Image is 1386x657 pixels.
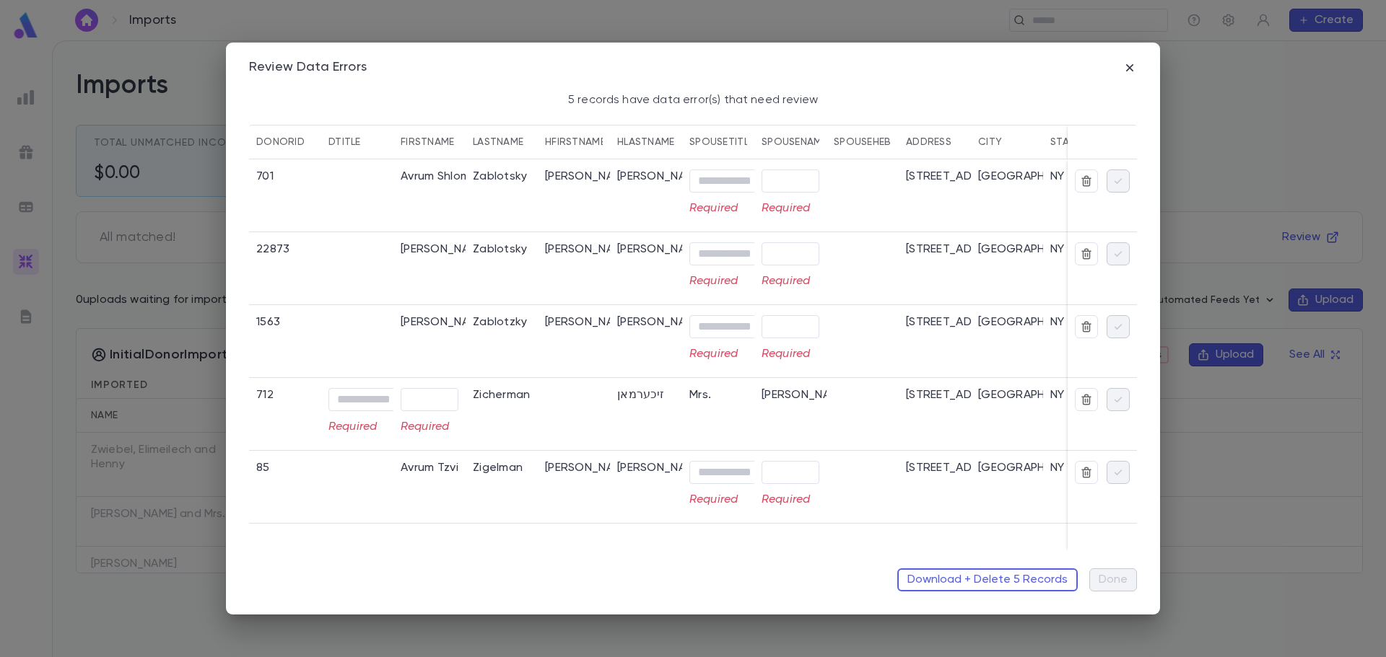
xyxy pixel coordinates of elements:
[762,388,849,402] div: [PERSON_NAME]
[401,461,458,475] div: Avrum Tzvi
[1050,388,1065,402] div: NY
[401,242,488,257] div: [PERSON_NAME]
[473,315,528,330] div: Zablotzky
[906,169,1010,184] div: [STREET_ADDRESS]
[1050,169,1065,184] div: NY
[906,315,1010,330] div: [STREET_ADDRESS]
[545,461,632,475] div: [PERSON_NAME]
[689,347,834,361] p: Required
[762,201,819,216] p: Required
[978,315,1096,330] div: [GEOGRAPHIC_DATA]
[762,125,827,159] div: spouseName
[689,274,834,288] p: Required
[1050,242,1065,257] div: NY
[762,347,819,361] p: Required
[617,388,664,402] div: זיכערמאן
[1050,315,1065,330] div: NY
[617,242,705,257] div: [PERSON_NAME]
[617,169,705,184] div: [PERSON_NAME]
[978,169,1096,184] div: [GEOGRAPHIC_DATA]
[473,461,523,475] div: Zigelman
[256,461,270,475] div: 85
[978,125,1002,159] div: city
[256,242,289,257] div: 22873
[978,242,1096,257] div: [GEOGRAPHIC_DATA]
[762,274,819,288] p: Required
[473,169,528,184] div: Zablotsky
[545,242,632,257] div: [PERSON_NAME]
[617,125,675,159] div: hLastName
[689,125,754,159] div: spouseTitle
[834,125,940,159] div: spouseHebrewName
[256,125,305,159] div: donorID
[401,420,458,434] p: Required
[328,125,361,159] div: dTitle
[401,169,477,184] div: Avrum Shloma
[906,242,1010,257] div: [STREET_ADDRESS]
[256,388,274,402] div: 712
[568,93,818,107] p: 5 records have data error(s) that need review
[545,169,632,184] div: [PERSON_NAME]
[978,388,1096,402] div: [GEOGRAPHIC_DATA]
[689,493,834,507] p: Required
[689,201,834,216] p: Required
[1050,461,1065,475] div: NY
[545,315,725,330] div: [PERSON_NAME]' [PERSON_NAME]
[256,169,274,184] div: 701
[328,420,473,434] p: Required
[906,461,1010,475] div: [STREET_ADDRESS]
[617,315,705,330] div: [PERSON_NAME]
[401,125,455,159] div: firstName
[545,125,606,159] div: hFirstName
[897,568,1078,591] button: Download + Delete 5 Records
[617,461,705,475] div: [PERSON_NAME]
[906,388,1010,402] div: [STREET_ADDRESS]
[762,493,819,507] p: Required
[473,242,528,257] div: Zablotsky
[249,60,367,76] div: Review Data Errors
[906,125,951,159] div: address
[978,461,1096,475] div: [GEOGRAPHIC_DATA]
[689,388,711,402] div: Mrs.
[473,125,523,159] div: lastName
[401,315,488,330] div: [PERSON_NAME]
[473,388,531,402] div: Zicherman
[1050,125,1080,159] div: state
[256,315,280,330] div: 1563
